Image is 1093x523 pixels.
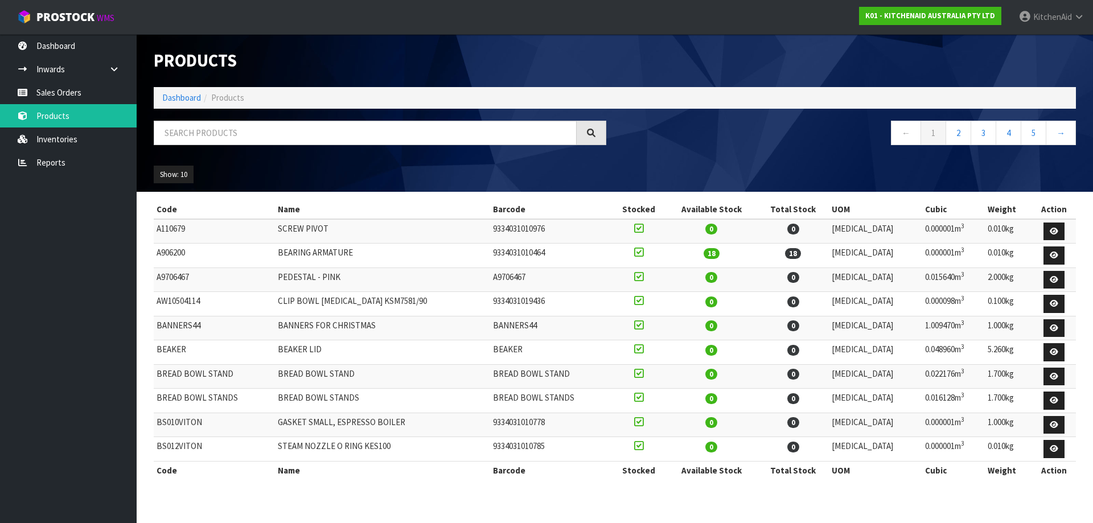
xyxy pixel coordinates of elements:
a: Dashboard [162,92,201,103]
td: BEAKER LID [275,340,491,365]
a: ← [891,121,921,145]
td: SCREW PIVOT [275,219,491,244]
span: 0 [705,417,717,428]
td: 0.000001m [922,437,985,462]
td: BS010VITON [154,413,275,437]
td: [MEDICAL_DATA] [829,267,922,292]
td: [MEDICAL_DATA] [829,292,922,316]
span: 0 [787,369,799,380]
td: [MEDICAL_DATA] [829,340,922,365]
a: → [1046,121,1076,145]
span: 0 [787,320,799,331]
span: 0 [787,224,799,234]
a: 3 [971,121,996,145]
td: 0.016128m [922,389,985,413]
span: 0 [787,417,799,428]
th: Name [275,200,491,219]
td: 1.700kg [985,389,1033,413]
span: 0 [787,393,799,404]
sup: 3 [961,270,964,278]
span: 0 [705,442,717,452]
td: 1.700kg [985,364,1033,389]
th: Action [1032,461,1076,479]
th: Barcode [490,461,611,479]
td: 5.260kg [985,340,1033,365]
td: BANNERS44 [490,316,611,340]
td: BREAD BOWL STANDS [275,389,491,413]
td: 0.015640m [922,267,985,292]
td: A906200 [154,244,275,268]
th: Cubic [922,461,985,479]
td: [MEDICAL_DATA] [829,316,922,340]
img: cube-alt.png [17,10,31,24]
td: BREAD BOWL STAND [490,364,611,389]
td: BEAKER [490,340,611,365]
td: [MEDICAL_DATA] [829,244,922,268]
small: WMS [97,13,114,23]
span: 0 [705,320,717,331]
td: A9706467 [490,267,611,292]
td: BANNERS FOR CHRISTMAS [275,316,491,340]
th: UOM [829,200,922,219]
td: 0.000001m [922,413,985,437]
th: Code [154,461,275,479]
span: 0 [705,272,717,283]
nav: Page navigation [623,121,1076,149]
td: 0.000001m [922,219,985,244]
td: BANNERS44 [154,316,275,340]
td: [MEDICAL_DATA] [829,219,922,244]
td: 0.000098m [922,292,985,316]
td: 1.009470m [922,316,985,340]
span: 0 [787,345,799,356]
span: 18 [785,248,801,259]
td: 9334031010778 [490,413,611,437]
th: UOM [829,461,922,479]
a: 5 [1021,121,1046,145]
td: 0.010kg [985,219,1033,244]
td: 0.100kg [985,292,1033,316]
span: ProStock [36,10,94,24]
sup: 3 [961,294,964,302]
sup: 3 [961,343,964,351]
input: Search products [154,121,577,145]
th: Weight [985,200,1033,219]
sup: 3 [961,391,964,399]
td: 0.000001m [922,244,985,268]
td: A9706467 [154,267,275,292]
td: [MEDICAL_DATA] [829,364,922,389]
span: 0 [787,272,799,283]
sup: 3 [961,415,964,423]
sup: 3 [961,439,964,447]
span: 0 [705,296,717,307]
td: 2.000kg [985,267,1033,292]
th: Barcode [490,200,611,219]
td: BREAD BOWL STANDS [154,389,275,413]
td: [MEDICAL_DATA] [829,437,922,462]
td: 9334031010464 [490,244,611,268]
th: Cubic [922,200,985,219]
td: AW10504114 [154,292,275,316]
sup: 3 [961,246,964,254]
td: 0.010kg [985,437,1033,462]
td: BEARING ARMATURE [275,244,491,268]
th: Available Stock [665,200,757,219]
th: Weight [985,461,1033,479]
sup: 3 [961,367,964,375]
sup: 3 [961,222,964,230]
td: BREAD BOWL STAND [154,364,275,389]
td: BREAD BOWL STAND [275,364,491,389]
td: BS012VITON [154,437,275,462]
td: STEAM NOZZLE O RING KES100 [275,437,491,462]
td: 9334031019436 [490,292,611,316]
td: [MEDICAL_DATA] [829,389,922,413]
span: Products [211,92,244,103]
th: Total Stock [757,200,828,219]
td: 0.048960m [922,340,985,365]
th: Name [275,461,491,479]
td: GASKET SMALL, ESPRESSO BOILER [275,413,491,437]
span: 0 [705,345,717,356]
sup: 3 [961,319,964,327]
td: 1.000kg [985,413,1033,437]
th: Stocked [611,461,665,479]
span: KitchenAid [1033,11,1072,22]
